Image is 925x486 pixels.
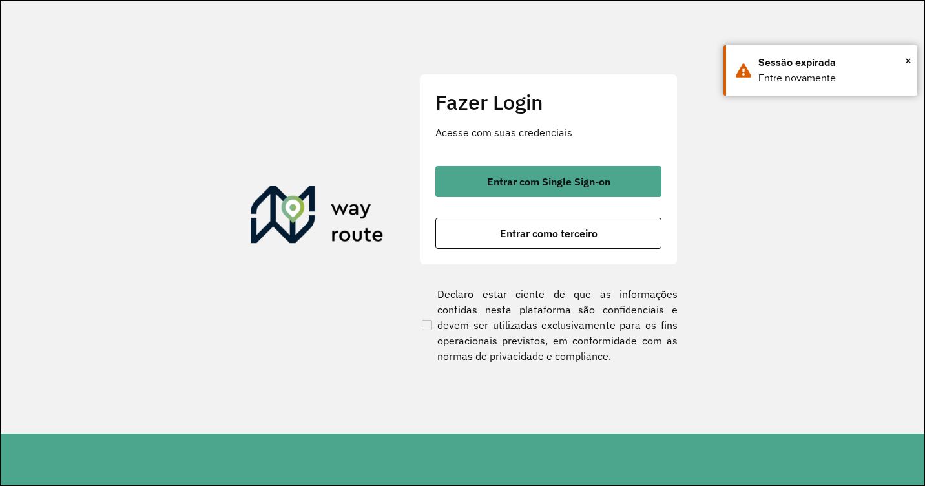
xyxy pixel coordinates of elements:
button: button [435,218,661,249]
span: Entrar com Single Sign-on [487,176,610,187]
label: Declaro estar ciente de que as informações contidas nesta plataforma são confidenciais e devem se... [419,286,678,364]
div: Entre novamente [758,70,908,86]
span: × [905,51,911,70]
button: Close [905,51,911,70]
img: Roteirizador AmbevTech [251,186,384,248]
div: Sessão expirada [758,55,908,70]
h2: Fazer Login [435,90,661,114]
p: Acesse com suas credenciais [435,125,661,140]
button: button [435,166,661,197]
span: Entrar como terceiro [500,228,598,238]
